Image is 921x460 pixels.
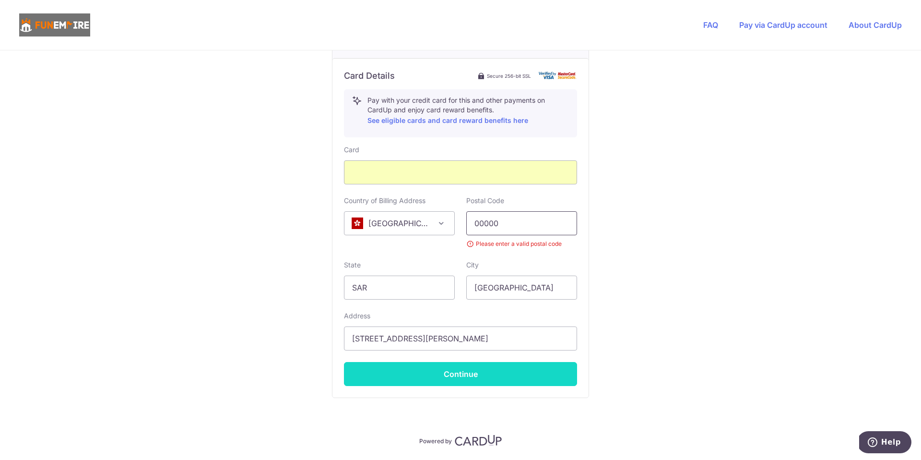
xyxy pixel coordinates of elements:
[367,96,569,126] p: Pay with your credit card for this and other payments on CardUp and enjoy card reward benefits.
[539,72,577,80] img: card secure
[466,196,504,206] label: Postal Code
[849,20,902,30] a: About CardUp
[703,20,718,30] a: FAQ
[367,116,528,124] a: See eligible cards and card reward benefits here
[344,311,370,321] label: Address
[739,20,827,30] a: Pay via CardUp account
[344,145,359,155] label: Card
[344,212,454,235] span: Hong Kong
[419,436,452,445] p: Powered by
[859,431,911,455] iframe: Opens a widget where you can find more information
[466,211,577,235] input: Example 123456
[487,72,531,80] span: Secure 256-bit SSL
[344,70,395,82] h6: Card Details
[352,167,569,178] iframe: To enrich screen reader interactions, please activate Accessibility in Grammarly extension settings
[344,196,425,206] label: Country of Billing Address
[466,239,577,249] small: Please enter a valid postal code
[466,260,479,270] label: City
[455,435,502,446] img: CardUp
[344,260,361,270] label: State
[344,211,455,235] span: Hong Kong
[344,362,577,386] button: Continue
